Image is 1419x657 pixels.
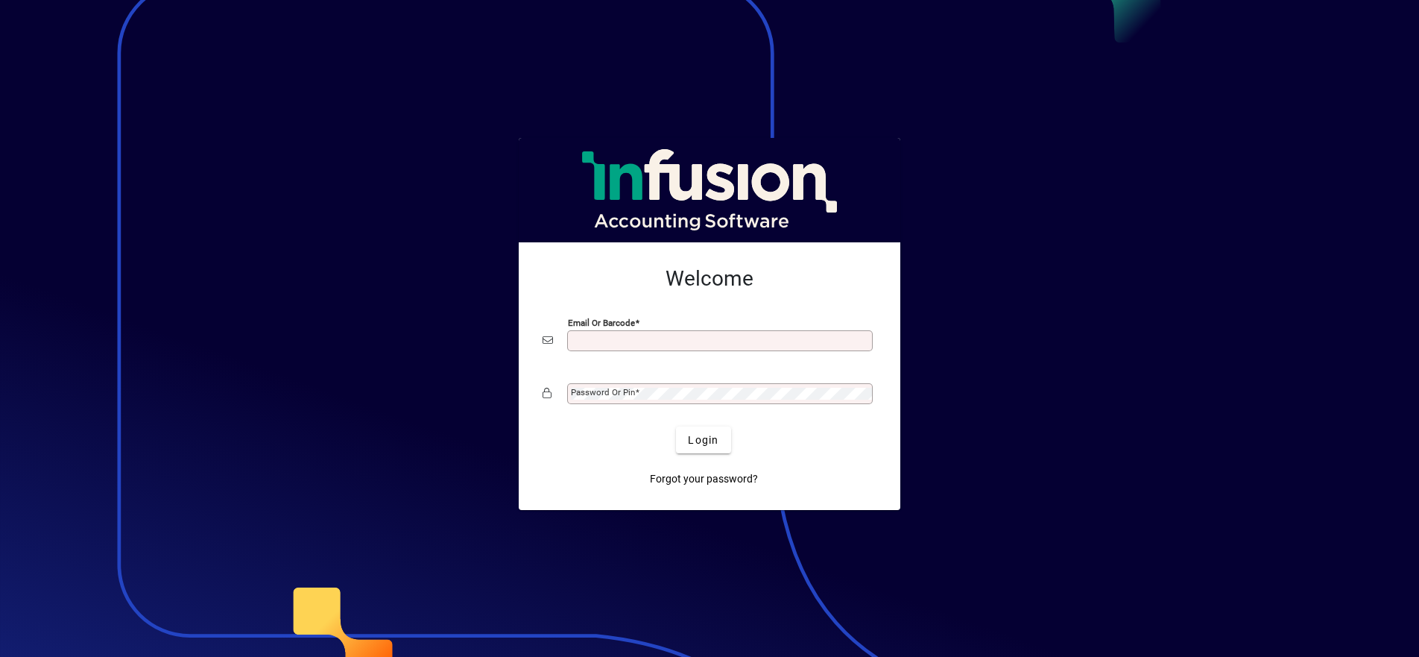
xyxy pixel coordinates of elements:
[543,266,876,292] h2: Welcome
[568,318,635,328] mat-label: Email or Barcode
[688,433,718,448] span: Login
[650,471,758,487] span: Forgot your password?
[676,427,730,453] button: Login
[571,387,635,397] mat-label: Password or Pin
[644,465,764,492] a: Forgot your password?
